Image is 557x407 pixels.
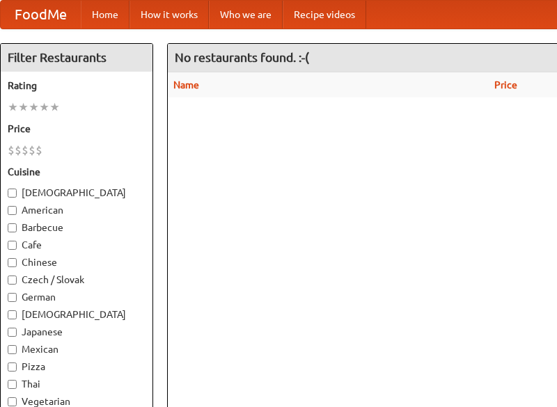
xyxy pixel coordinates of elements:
a: Home [81,1,130,29]
li: ★ [39,99,49,115]
input: Barbecue [8,223,17,232]
input: [DEMOGRAPHIC_DATA] [8,310,17,319]
input: [DEMOGRAPHIC_DATA] [8,189,17,198]
label: [DEMOGRAPHIC_DATA] [8,186,146,200]
li: ★ [49,99,60,115]
li: ★ [18,99,29,115]
label: German [8,290,146,304]
li: $ [36,143,42,158]
input: Czech / Slovak [8,276,17,285]
label: Mexican [8,342,146,356]
label: Thai [8,377,146,391]
li: $ [29,143,36,158]
label: Chinese [8,255,146,269]
li: ★ [8,99,18,115]
ng-pluralize: No restaurants found. :-( [175,51,309,64]
label: Japanese [8,325,146,339]
a: Who we are [209,1,283,29]
h5: Cuisine [8,165,146,179]
label: Czech / Slovak [8,273,146,287]
label: [DEMOGRAPHIC_DATA] [8,308,146,321]
input: Vegetarian [8,397,17,406]
label: American [8,203,146,217]
li: $ [8,143,15,158]
a: FoodMe [1,1,81,29]
h5: Rating [8,79,146,93]
input: Japanese [8,328,17,337]
a: Price [494,79,517,90]
li: $ [22,143,29,158]
li: ★ [29,99,39,115]
h4: Filter Restaurants [1,44,152,72]
li: $ [15,143,22,158]
label: Cafe [8,238,146,252]
a: Recipe videos [283,1,366,29]
input: German [8,293,17,302]
input: Chinese [8,258,17,267]
input: Thai [8,380,17,389]
label: Barbecue [8,221,146,234]
a: How it works [130,1,209,29]
h5: Price [8,122,146,136]
input: American [8,206,17,215]
input: Cafe [8,241,17,250]
input: Pizza [8,362,17,372]
a: Name [173,79,199,90]
label: Pizza [8,360,146,374]
input: Mexican [8,345,17,354]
